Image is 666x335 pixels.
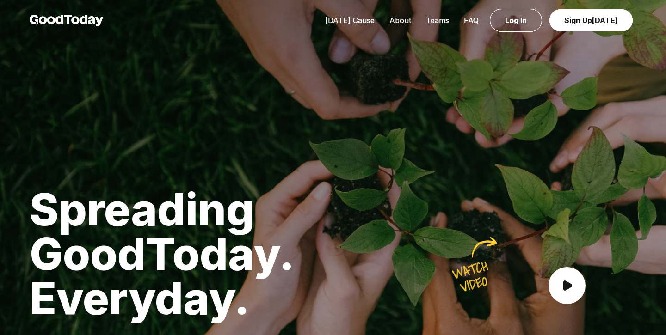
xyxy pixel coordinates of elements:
img: Watch here [438,236,506,299]
a: Teams [419,16,456,25]
a: Sign Up[DATE] [549,9,633,31]
h1: Spreading GoodToday. Everyday. [30,187,385,320]
a: FAQ [456,16,486,25]
a: About [382,16,419,25]
a: [DATE] Cause [318,16,382,25]
a: Log In [490,9,542,32]
img: GoodToday [30,15,104,26]
span: [DATE] [592,16,618,25]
